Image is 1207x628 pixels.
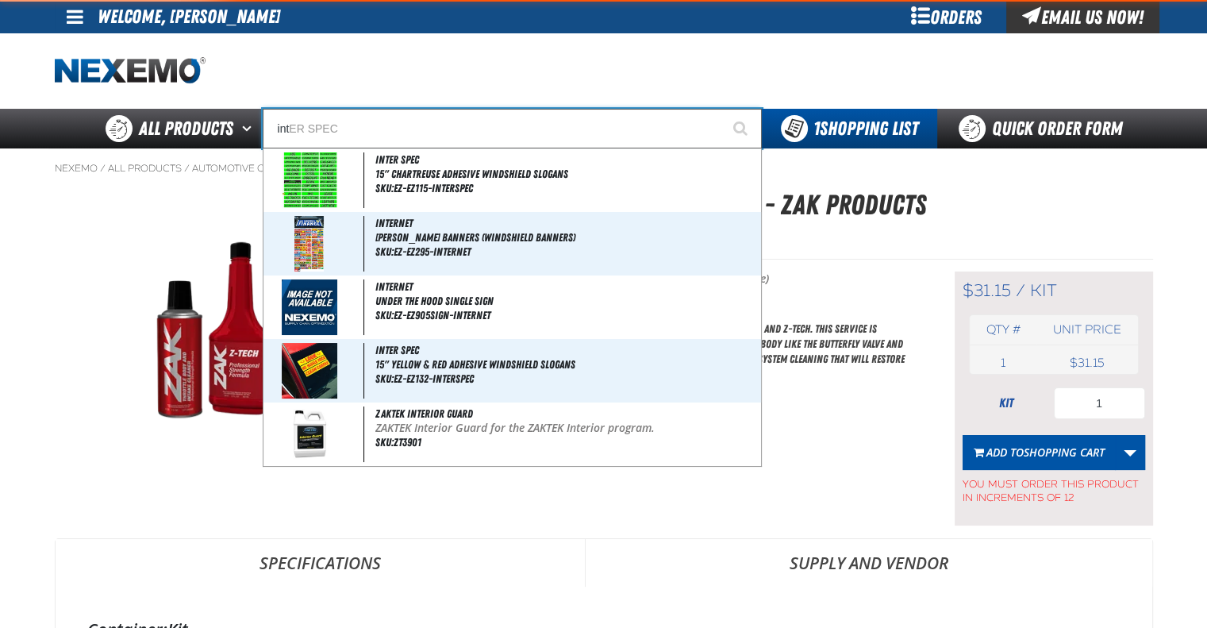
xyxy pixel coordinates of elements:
span: ZAKTEK Interior Guard [375,407,473,420]
a: Quick Order Form [937,109,1152,148]
span: 15" Yellow & Red Adhesive Windshield Slogans [375,358,757,372]
span: SKU:EZ-EZ132-INTERSPEC [375,372,474,385]
span: Add to [986,445,1105,460]
th: Unit price [1036,315,1137,345]
div: kit [963,395,1050,412]
span: INTER SPEC [375,153,419,166]
span: 1 [1001,356,1005,370]
nav: Breadcrumbs [55,162,1153,175]
span: You must order this product in increments of 12 [963,470,1145,505]
input: Search [263,109,762,148]
th: Qty # [970,315,1037,345]
span: Shopping List [813,118,918,140]
h1: Premium Throttle Body Service Kit - ZAK Products [384,184,1153,226]
span: / [1016,280,1025,301]
span: SKU:EZ-EZ295-INTERNET [375,245,471,258]
span: All Products [139,114,233,143]
a: Home [55,57,206,85]
span: kit [1030,280,1057,301]
span: SKU:ZT3901 [375,436,421,449]
a: Automotive Chemicals [192,162,314,175]
p: SKU: [384,230,1153,252]
span: $31.15 [963,280,1011,301]
span: SKU:EZ-EZ905SIGN-INTERNET [375,309,490,322]
td: $31.15 [1036,352,1137,374]
a: All Products [108,162,182,175]
strong: 1 [813,118,820,140]
img: 5b24441f3345a238250999-EZ132A.jpg [282,343,337,399]
button: Start Searching [722,109,762,148]
p: ZAKTEK Interior Guard for the ZAKTEK Interior program. [375,422,757,435]
span: Shopping Cart [1024,445,1105,460]
span: INTERNET [375,217,413,229]
span: INTERNET [375,280,413,293]
span: / [184,162,190,175]
a: More Actions [1115,435,1145,470]
img: Premium Throttle Body Service Kit - ZAK Products [56,217,356,449]
img: 5cd99fd63e4a4791736623-EZ-115.jpg [282,152,337,208]
span: INTER SPEC [375,344,419,356]
img: 5b1158adbc74b414004037-zaktek-interior-guard-zt3901_2.jpg [274,406,346,462]
button: Add toShopping Cart [963,435,1116,470]
img: Nexemo logo [55,57,206,85]
a: Nexemo [55,162,98,175]
span: [PERSON_NAME] Banners (Windshield Banners) [375,231,757,245]
button: You have 1 Shopping List. Open to view details [762,109,937,148]
img: missing_image.jpg [282,279,337,335]
button: Open All Products pages [236,109,263,148]
a: Supply and Vendor [586,539,1152,587]
input: Product Quantity [1054,387,1145,419]
a: Specifications [56,539,585,587]
span: Under the Hood Single Sign [375,295,757,308]
span: / [100,162,106,175]
span: SKU:EZ-EZ115-INTERSPEC [375,182,473,195]
span: 15" Chartreuse Adhesive Windshield Slogans [375,168,757,181]
img: 5cf140c74a4fb072803343-EZ-EZ295.jpg [294,216,324,272]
